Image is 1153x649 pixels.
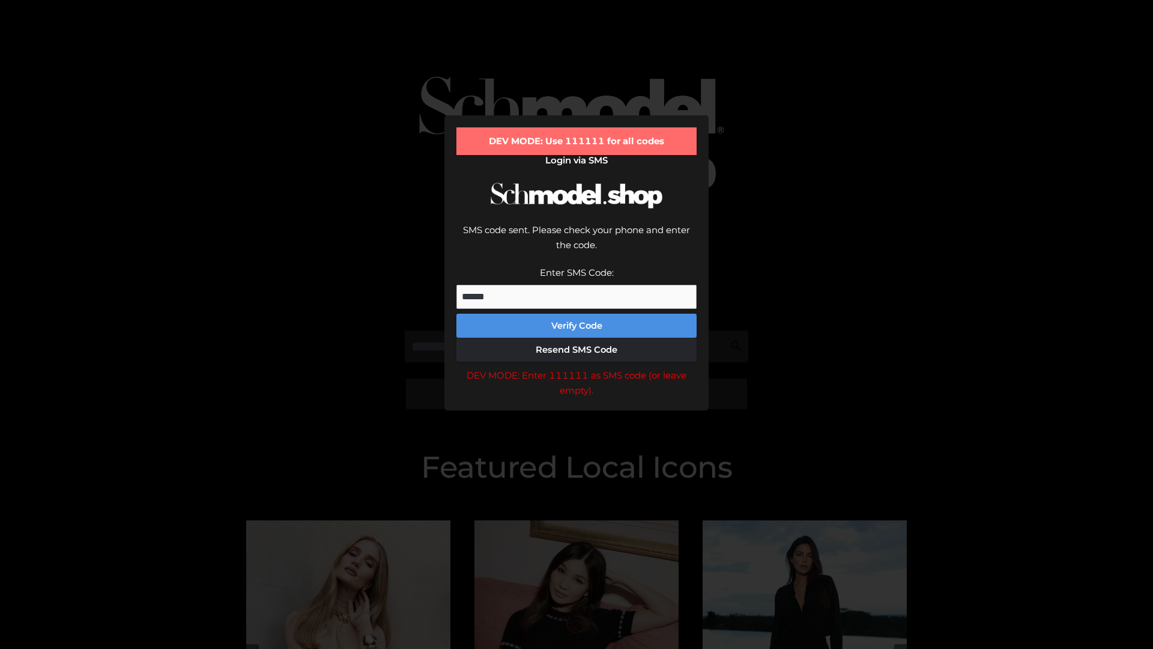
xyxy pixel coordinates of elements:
div: SMS code sent. Please check your phone and enter the code. [456,222,697,265]
div: DEV MODE: Enter 111111 as SMS code (or leave empty). [456,368,697,398]
div: DEV MODE: Use 111111 for all codes [456,127,697,155]
img: Schmodel Logo [486,172,667,219]
label: Enter SMS Code: [540,267,614,278]
button: Resend SMS Code [456,338,697,362]
button: Verify Code [456,314,697,338]
h2: Login via SMS [456,155,697,166]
